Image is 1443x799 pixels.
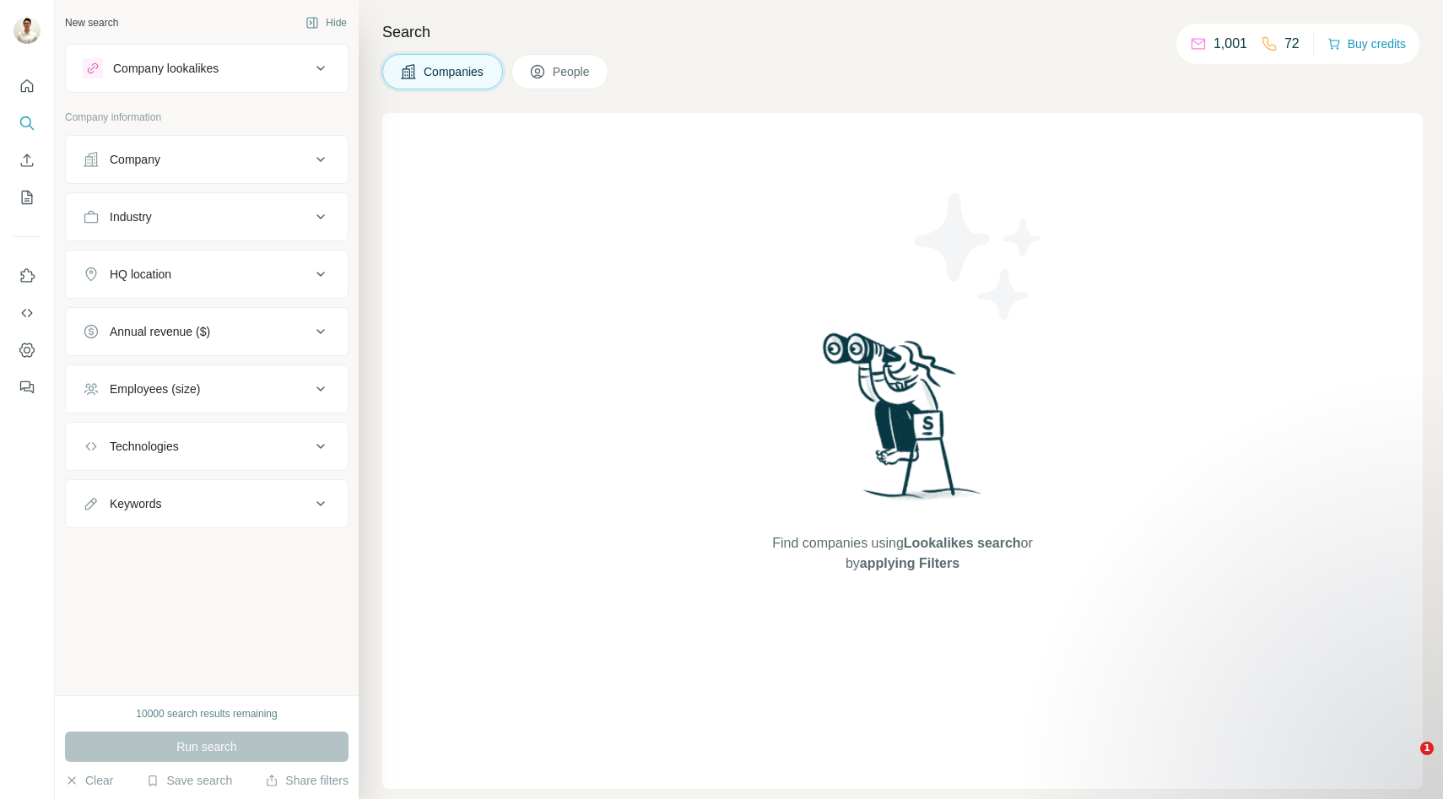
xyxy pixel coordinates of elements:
[767,533,1037,574] span: Find companies using or by
[14,372,41,402] button: Feedback
[815,328,991,516] img: Surfe Illustration - Woman searching with binoculars
[14,182,41,213] button: My lists
[904,536,1021,550] span: Lookalikes search
[265,772,349,789] button: Share filters
[66,139,348,180] button: Company
[66,483,348,524] button: Keywords
[382,20,1423,44] h4: Search
[1420,742,1434,755] span: 1
[1284,34,1300,54] p: 72
[66,311,348,352] button: Annual revenue ($)
[14,108,41,138] button: Search
[14,145,41,175] button: Enrich CSV
[294,10,359,35] button: Hide
[903,181,1055,332] img: Surfe Illustration - Stars
[146,772,232,789] button: Save search
[14,261,41,291] button: Use Surfe on LinkedIn
[110,266,171,283] div: HQ location
[66,48,348,89] button: Company lookalikes
[424,63,485,80] span: Companies
[65,110,349,125] p: Company information
[110,438,179,455] div: Technologies
[66,197,348,237] button: Industry
[110,208,152,225] div: Industry
[113,60,219,77] div: Company lookalikes
[1213,34,1247,54] p: 1,001
[65,15,118,30] div: New search
[860,556,959,570] span: applying Filters
[110,381,200,397] div: Employees (size)
[1327,32,1406,56] button: Buy credits
[553,63,592,80] span: People
[110,323,210,340] div: Annual revenue ($)
[110,151,160,168] div: Company
[136,706,277,721] div: 10000 search results remaining
[1386,742,1426,782] iframe: Intercom live chat
[14,71,41,101] button: Quick start
[66,369,348,409] button: Employees (size)
[65,772,113,789] button: Clear
[66,426,348,467] button: Technologies
[66,254,348,294] button: HQ location
[14,17,41,44] img: Avatar
[14,335,41,365] button: Dashboard
[14,298,41,328] button: Use Surfe API
[110,495,161,512] div: Keywords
